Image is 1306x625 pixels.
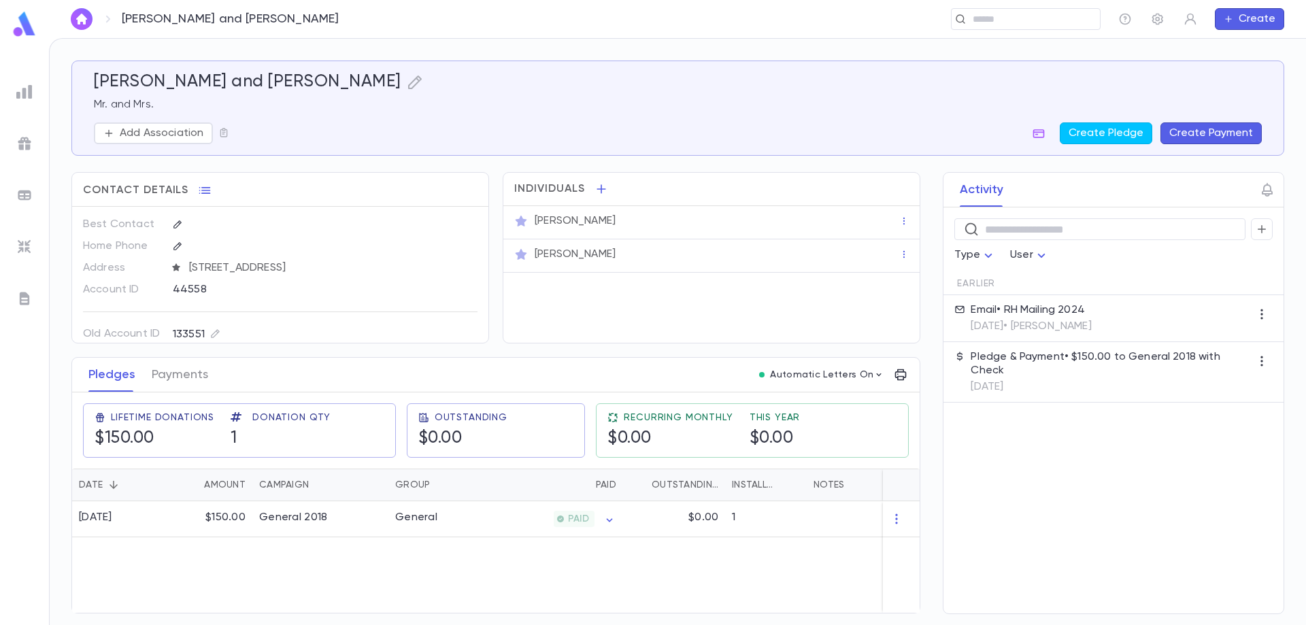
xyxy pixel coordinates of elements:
[418,428,463,449] h5: $0.00
[103,474,124,496] button: Sort
[204,469,246,501] div: Amount
[395,511,437,524] div: General
[79,511,112,524] div: [DATE]
[388,469,490,501] div: Group
[725,469,807,501] div: Installments
[122,12,339,27] p: [PERSON_NAME] and [PERSON_NAME]
[252,469,388,501] div: Campaign
[173,326,220,343] div: 133551
[16,290,33,307] img: letters_grey.7941b92b52307dd3b8a917253454ce1c.svg
[750,428,794,449] h5: $0.00
[954,242,997,269] div: Type
[83,279,161,301] p: Account ID
[957,278,995,289] span: Earlier
[83,214,161,235] p: Best Contact
[16,135,33,152] img: campaigns_grey.99e729a5f7ee94e3726e6486bddda8f1.svg
[574,474,596,496] button: Sort
[971,303,1091,317] p: Email • RH Mailing 2024
[111,412,214,423] span: Lifetime Donations
[259,511,327,524] div: General 2018
[971,320,1091,333] p: [DATE] • [PERSON_NAME]
[535,214,616,228] p: [PERSON_NAME]
[94,98,1262,112] p: Mr. and Mrs.
[120,126,203,140] p: Add Association
[770,369,873,380] p: Automatic Letters On
[95,428,154,449] h5: $150.00
[11,11,38,37] img: logo
[16,239,33,255] img: imports_grey.530a8a0e642e233f2baf0ef88e8c9fcb.svg
[814,469,844,501] div: Notes
[252,412,331,423] span: Donation Qty
[624,412,733,423] span: Recurring Monthly
[778,474,800,496] button: Sort
[259,469,309,501] div: Campaign
[1010,242,1050,269] div: User
[490,469,623,501] div: Paid
[94,72,401,92] h5: [PERSON_NAME] and [PERSON_NAME]
[94,122,213,144] button: Add Association
[1160,122,1262,144] button: Create Payment
[173,279,410,299] div: 44558
[732,469,778,501] div: Installments
[652,469,718,501] div: Outstanding
[630,474,652,496] button: Sort
[83,235,161,257] p: Home Phone
[563,513,595,524] span: PAID
[725,501,807,537] div: 1
[16,84,33,100] img: reports_grey.c525e4749d1bce6a11f5fe2a8de1b229.svg
[607,428,652,449] h5: $0.00
[16,187,33,203] img: batches_grey.339ca447c9d9533ef1741baa751efc33.svg
[954,250,980,260] span: Type
[83,323,161,345] p: Old Account ID
[72,469,164,501] div: Date
[688,511,718,524] p: $0.00
[182,474,204,496] button: Sort
[83,184,188,197] span: Contact Details
[514,182,585,196] span: Individuals
[88,358,135,392] button: Pledges
[971,350,1251,377] p: Pledge & Payment • $150.00 to General 2018 with Check
[152,358,208,392] button: Payments
[73,14,90,24] img: home_white.a664292cf8c1dea59945f0da9f25487c.svg
[535,248,616,261] p: [PERSON_NAME]
[231,428,237,449] h5: 1
[1060,122,1152,144] button: Create Pledge
[960,173,1003,207] button: Activity
[430,474,452,496] button: Sort
[623,469,725,501] div: Outstanding
[1215,8,1284,30] button: Create
[395,469,430,501] div: Group
[164,469,252,501] div: Amount
[83,257,161,279] p: Address
[164,501,252,537] div: $150.00
[184,261,479,275] span: [STREET_ADDRESS]
[79,469,103,501] div: Date
[807,469,977,501] div: Notes
[309,474,331,496] button: Sort
[754,365,890,384] button: Automatic Letters On
[750,412,801,423] span: This Year
[971,380,1251,394] p: [DATE]
[1010,250,1033,260] span: User
[435,412,507,423] span: Outstanding
[596,469,616,501] div: Paid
